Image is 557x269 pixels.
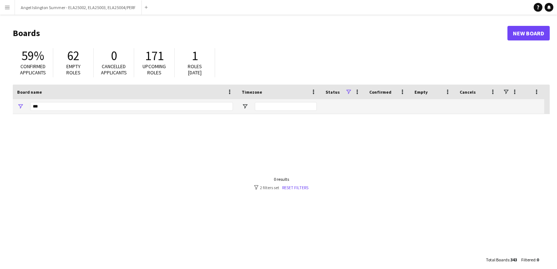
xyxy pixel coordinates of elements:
button: Open Filter Menu [17,103,24,110]
a: New Board [507,26,550,40]
a: Reset filters [282,185,308,190]
span: Timezone [242,89,262,95]
span: Roles [DATE] [188,63,202,76]
span: Cancels [460,89,476,95]
span: 171 [145,48,164,64]
div: : [521,253,539,267]
span: 0 [537,257,539,262]
button: Open Filter Menu [242,103,248,110]
h1: Boards [13,28,507,39]
span: Total Boards [486,257,509,262]
button: Angel Islington Summer - ELA25002, ELA25003, ELA25004/PERF [15,0,142,15]
span: 59% [22,48,44,64]
span: Board name [17,89,42,95]
span: 62 [67,48,79,64]
span: 343 [510,257,517,262]
span: Empty roles [66,63,81,76]
span: Confirmed applicants [20,63,46,76]
div: 0 results [254,176,308,182]
span: 1 [192,48,198,64]
span: 0 [111,48,117,64]
div: 2 filters set [254,185,308,190]
span: Cancelled applicants [101,63,127,76]
span: Filtered [521,257,535,262]
input: Board name Filter Input [30,102,233,111]
span: Confirmed [369,89,392,95]
span: Status [326,89,340,95]
span: Empty [414,89,428,95]
input: Timezone Filter Input [255,102,317,111]
span: Upcoming roles [143,63,166,76]
div: : [486,253,517,267]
